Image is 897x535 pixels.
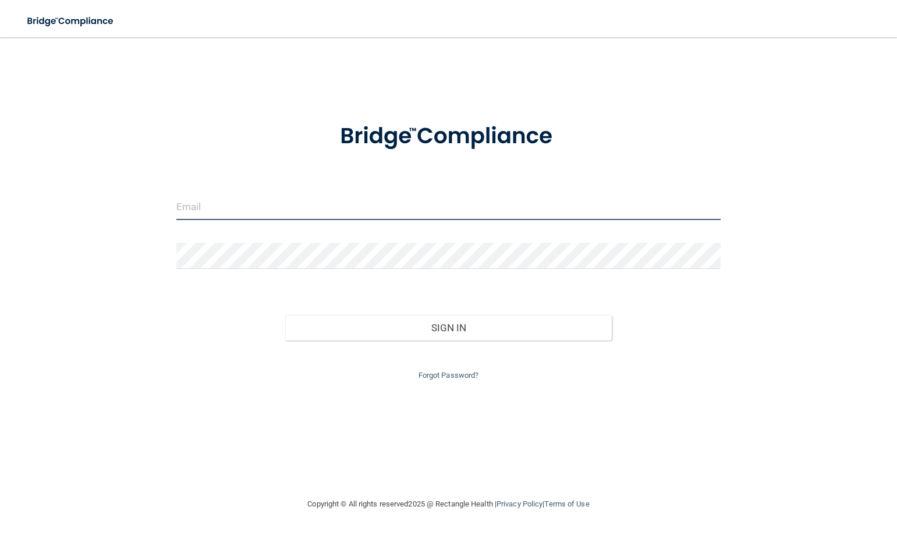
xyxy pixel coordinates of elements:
a: Privacy Policy [497,499,543,508]
img: bridge_compliance_login_screen.278c3ca4.svg [17,9,125,33]
button: Sign In [285,315,612,341]
div: Copyright © All rights reserved 2025 @ Rectangle Health | | [236,486,661,523]
a: Forgot Password? [419,371,479,380]
a: Terms of Use [544,499,589,508]
img: bridge_compliance_login_screen.278c3ca4.svg [317,107,580,166]
input: Email [176,194,721,220]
